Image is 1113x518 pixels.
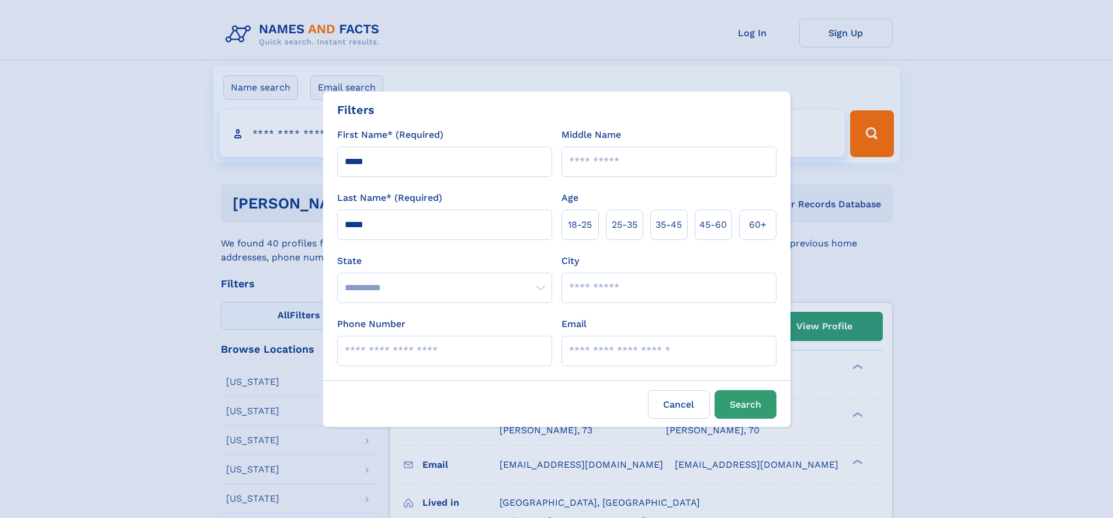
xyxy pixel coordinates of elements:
label: Last Name* (Required) [337,191,442,205]
label: State [337,254,552,268]
span: 35‑45 [656,218,682,232]
label: Phone Number [337,317,405,331]
label: City [561,254,579,268]
span: 25‑35 [612,218,637,232]
label: Email [561,317,587,331]
button: Search [715,390,776,419]
label: Cancel [648,390,710,419]
span: 45‑60 [699,218,727,232]
div: Filters [337,101,375,119]
label: First Name* (Required) [337,128,443,142]
label: Middle Name [561,128,621,142]
label: Age [561,191,578,205]
span: 60+ [749,218,767,232]
span: 18‑25 [568,218,592,232]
